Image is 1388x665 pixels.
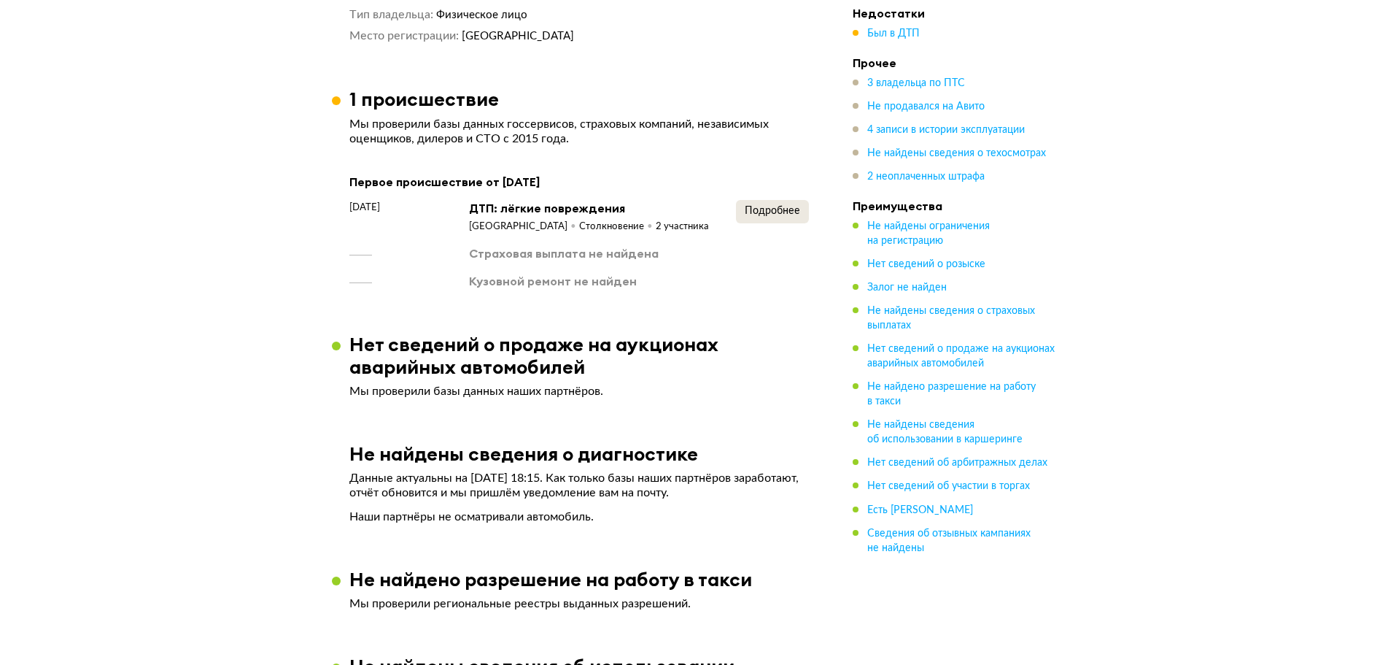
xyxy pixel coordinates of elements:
span: 2 неоплаченных штрафа [867,172,985,182]
h4: Прочее [853,55,1057,70]
h3: Не найдено разрешение на работу в такси [349,568,752,591]
span: Сведения об отзывных кампаниях не найдены [867,528,1031,553]
p: Мы проверили региональные реестры выданных разрешений. [349,596,809,611]
span: Нет сведений о розыске [867,259,985,269]
p: Мы проверили базы данных госсервисов, страховых компаний, независимых оценщиков, дилеров и СТО с ... [349,117,809,146]
button: Подробнее [736,200,809,223]
h3: 1 происшествие [349,88,499,110]
h3: Нет сведений о продаже на аукционах аварийных автомобилей [349,333,826,378]
div: [GEOGRAPHIC_DATA] [469,220,579,234]
div: Кузовной ремонт не найден [469,273,637,289]
div: Страховая выплата не найдена [469,245,659,261]
span: Не найдены сведения о страховых выплатах [867,306,1035,331]
span: Подробнее [745,206,800,216]
span: Не найдены сведения об использовании в каршеринге [867,420,1023,445]
span: Не найдены сведения о техосмотрах [867,148,1046,158]
span: Залог не найден [867,282,947,293]
span: Физическое лицо [436,9,527,20]
p: Наши партнёры не осматривали автомобиль. [349,510,809,524]
h3: Не найдены сведения о диагностике [349,442,698,465]
span: 3 владельца по ПТС [867,78,965,88]
span: Есть [PERSON_NAME] [867,504,973,515]
p: Данные актуальны на [DATE] 18:15. Как только базы наших партнёров заработают, отчёт обновится и м... [349,471,809,500]
span: Нет сведений об арбитражных делах [867,458,1047,468]
span: Не продавался на Авито [867,101,985,112]
span: Нет сведений о продаже на аукционах аварийных автомобилей [867,344,1055,369]
div: Столкновение [579,220,656,234]
span: [GEOGRAPHIC_DATA] [462,31,574,42]
dt: Тип владельца [349,7,433,23]
span: [DATE] [349,200,380,215]
h4: Преимущества [853,199,1057,213]
span: Был в ДТП [867,28,920,39]
span: Нет сведений об участии в торгах [867,481,1030,491]
span: 4 записи в истории эксплуатации [867,125,1025,135]
div: ДТП: лёгкие повреждения [469,200,709,216]
dt: Место регистрации [349,28,459,44]
span: Не найдены ограничения на регистрацию [867,221,990,246]
h4: Недостатки [853,6,1057,20]
p: Мы проверили базы данных наших партнёров. [349,384,809,399]
div: 2 участника [656,220,709,234]
div: Первое происшествие от [DATE] [349,172,809,191]
span: Не найдено разрешение на работу в такси [867,382,1036,407]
